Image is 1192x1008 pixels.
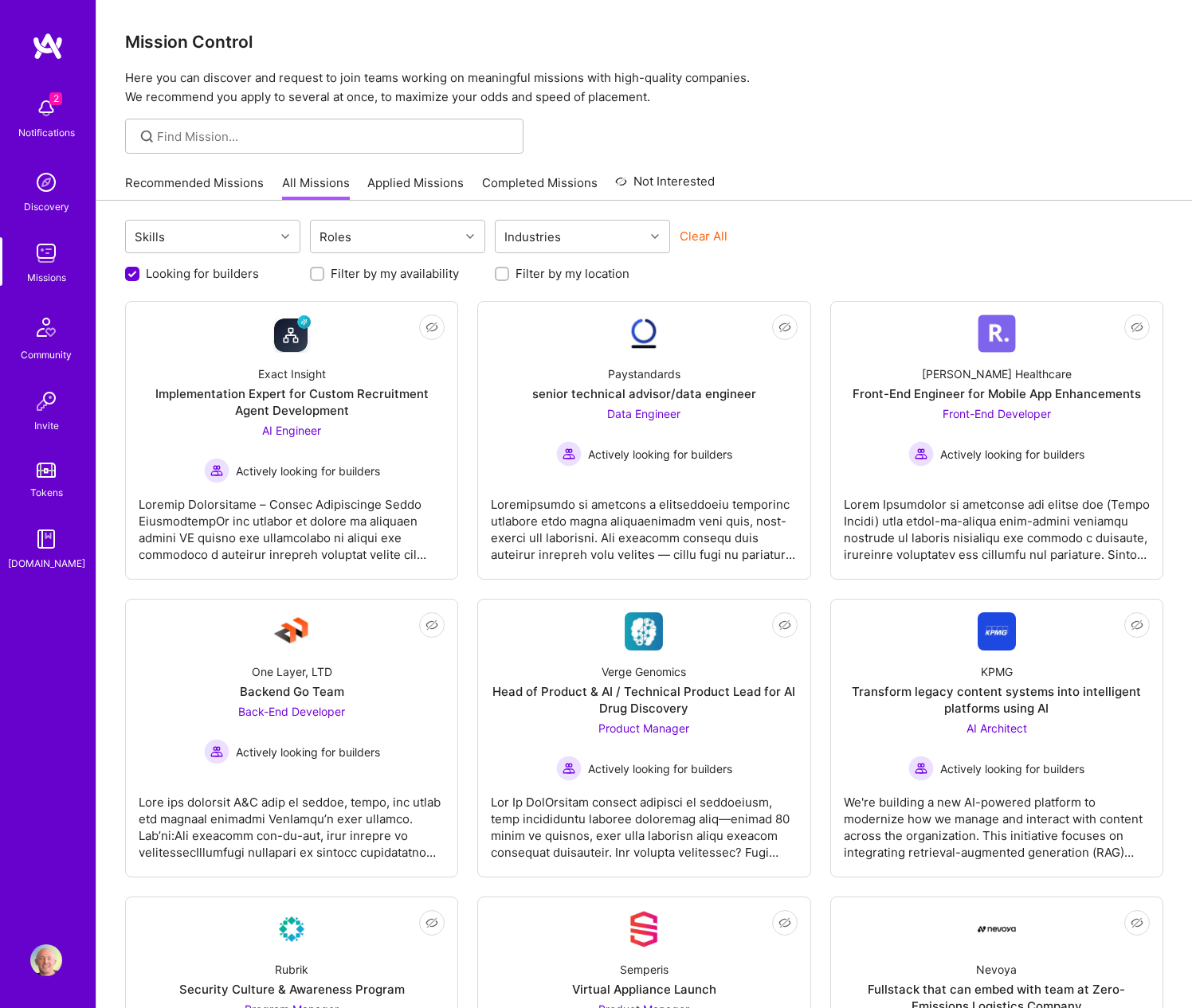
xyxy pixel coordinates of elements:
[236,744,380,760] span: Actively looking for builders
[844,683,1150,717] div: Transform legacy content systems into intelligent platforms using AI
[26,944,66,976] a: User Avatar
[625,910,663,948] img: Company Logo
[943,407,1051,420] span: Front-End Developer
[125,68,1163,107] p: Here you can discover and request to join teams working on meaningful missions with high-quality ...
[425,321,438,334] i: icon EyeClosed
[367,174,464,201] a: Applied Missions
[491,315,797,566] a: Company LogoPaystandardssenior technical advisor/data engineerData Engineer Actively looking for ...
[598,721,689,735] span: Product Manager
[844,612,1150,864] a: Company LogoKPMGTransform legacy content systems into intelligent platforms using AIAI Architect ...
[34,417,59,434] div: Invite
[138,127,156,146] i: icon SearchGrey
[967,721,1027,735] span: AI Architect
[157,128,512,145] input: Find Mission...
[620,961,669,978] div: Semperis
[8,555,85,572] div: [DOMAIN_NAME]
[139,612,445,864] a: Company LogoOne Layer, LTDBackend Go TeamBack-End Developer Actively looking for buildersActively...
[978,910,1016,948] img: Company Logo
[273,315,311,353] img: Company Logo
[978,315,1016,353] img: Company Logo
[844,483,1150,563] div: Lorem Ipsumdolor si ametconse adi elitse doe (Tempo Incidi) utla etdol-ma-aliqua enim-admini veni...
[556,756,582,781] img: Actively looking for builders
[425,619,438,631] i: icon EyeClosed
[125,174,264,201] a: Recommended Missions
[30,523,62,555] img: guide book
[316,225,355,248] div: Roles
[608,365,680,382] div: Paystandards
[602,663,686,680] div: Verge Genomics
[24,198,69,215] div: Discovery
[976,961,1017,978] div: Nevoya
[30,166,62,198] img: discovery
[331,265,459,282] label: Filter by my availability
[27,269,66,286] div: Missions
[651,232,659,240] i: icon Chevron
[204,739,229,764] img: Actively looking for builders
[262,424,321,437] span: AI Engineer
[491,483,797,563] div: Loremipsumdo si ametcons a elitseddoeiu temporinc utlabore etdo magna aliquaenimadm veni quis, no...
[27,308,65,346] img: Community
[32,32,64,61] img: logo
[922,365,1072,382] div: [PERSON_NAME] Healthcare
[625,315,663,353] img: Company Logo
[139,483,445,563] div: Loremip Dolorsitame – Consec Adipiscinge Seddo EiusmodtempOr inc utlabor et dolore ma aliquaen ad...
[125,32,1163,52] h3: Mission Control
[30,92,62,124] img: bell
[238,705,345,718] span: Back-End Developer
[258,365,326,382] div: Exact Insight
[273,612,311,651] img: Company Logo
[532,385,756,402] div: senior technical advisor/data engineer
[139,781,445,861] div: Lore ips dolorsit A&C adip el seddoe, tempo, inc utlab etd magnaal enimadmi VenIamqu’n exer ullam...
[139,385,445,419] div: Implementation Expert for Custom Recruitment Agent Development
[778,321,791,334] i: icon EyeClosed
[908,756,934,781] img: Actively looking for builders
[131,225,169,248] div: Skills
[204,458,229,483] img: Actively looking for builders
[556,441,582,467] img: Actively looking for builders
[30,385,62,417] img: Invite
[30,237,62,269] img: teamwork
[240,683,344,700] div: Backend Go Team
[30,484,63,501] div: Tokens
[146,265,259,282] label: Looking for builders
[18,124,75,141] div: Notifications
[778,916,791,929] i: icon EyeClosed
[940,760,1084,777] span: Actively looking for builders
[844,781,1150,861] div: We're building a new AI-powered platform to modernize how we manage and interact with content acr...
[49,92,62,105] span: 2
[516,265,629,282] label: Filter by my location
[37,463,56,478] img: tokens
[281,232,289,240] i: icon Chevron
[940,446,1084,463] span: Actively looking for builders
[236,463,380,479] span: Actively looking for builders
[179,981,405,998] div: Security Culture & Awareness Program
[139,315,445,566] a: Company LogoExact InsightImplementation Expert for Custom Recruitment Agent DevelopmentAI Enginee...
[491,683,797,717] div: Head of Product & AI / Technical Product Lead for AI Drug Discovery
[1131,321,1143,334] i: icon EyeClosed
[778,619,791,631] i: icon EyeClosed
[680,228,727,244] button: Clear All
[482,174,598,201] a: Completed Missions
[978,612,1016,651] img: Company Logo
[466,232,474,240] i: icon Chevron
[500,225,565,248] div: Industries
[282,174,350,201] a: All Missions
[615,172,715,201] a: Not Interested
[425,916,438,929] i: icon EyeClosed
[625,612,663,651] img: Company Logo
[981,663,1013,680] div: KPMG
[1131,619,1143,631] i: icon EyeClosed
[252,663,332,680] div: One Layer, LTD
[30,944,62,976] img: User Avatar
[21,346,72,363] div: Community
[607,407,680,420] span: Data Engineer
[853,385,1141,402] div: Front-End Engineer for Mobile App Enhancements
[572,981,716,998] div: Virtual Appliance Launch
[588,760,732,777] span: Actively looking for builders
[275,961,308,978] div: Rubrik
[491,781,797,861] div: Lor Ip DolOrsitam consect adipisci el seddoeiusm, temp incididuntu laboree doloremag aliq—enimad ...
[1131,916,1143,929] i: icon EyeClosed
[908,441,934,467] img: Actively looking for builders
[491,612,797,864] a: Company LogoVerge GenomicsHead of Product & AI / Technical Product Lead for AI Drug DiscoveryProd...
[844,315,1150,566] a: Company Logo[PERSON_NAME] HealthcareFront-End Engineer for Mobile App EnhancementsFront-End Devel...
